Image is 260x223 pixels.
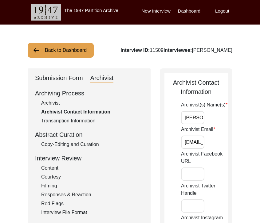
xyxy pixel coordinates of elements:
[35,89,143,98] div: Archiving Process
[181,182,228,197] label: Archivist Twitter Handle
[181,101,227,109] label: Archivist(s) Name(s)
[41,209,143,216] div: Interview File Format
[35,154,143,163] div: Interview Review
[178,8,200,15] label: Dashboard
[163,48,192,53] b: Interviewee:
[164,78,228,96] div: Archivist Contact Information
[41,182,143,190] div: Filming
[31,4,61,21] img: header-logo.png
[41,191,143,198] div: Responses & Reaction
[64,8,118,13] label: The 1947 Partition Archive
[35,130,143,139] div: Abstract Curation
[28,43,94,58] button: Back to Dashboard
[33,47,40,54] img: arrow-left.png
[41,173,143,181] div: Courtesy
[181,150,228,165] label: Archivist Facebook URL
[181,126,215,133] label: Archivist Email
[41,141,143,148] div: Copy-Editing and Curation
[41,108,143,116] div: Archivist Contact Information
[90,73,114,83] div: Archivist
[41,117,143,125] div: Transcription Information
[41,99,143,107] div: Archivist
[120,47,232,54] div: 11509 [PERSON_NAME]
[35,73,83,83] div: Submission Form
[215,8,229,15] label: Logout
[120,48,150,53] b: Interview ID:
[142,8,171,15] label: New Interview
[41,200,143,207] div: Red Flags
[41,164,143,172] div: Content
